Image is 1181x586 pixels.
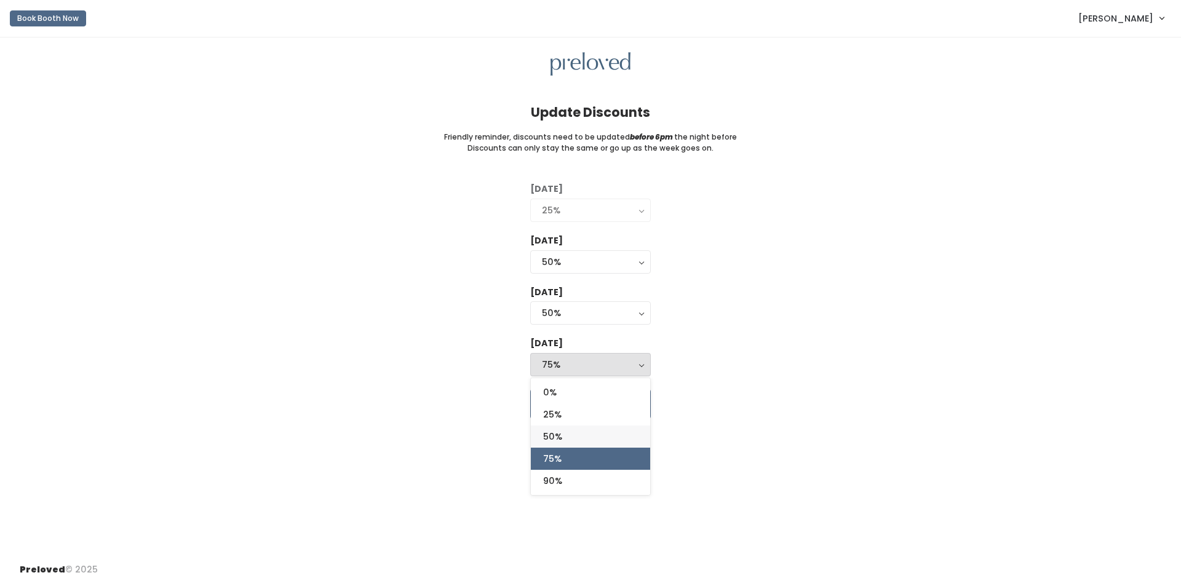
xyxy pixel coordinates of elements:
span: 25% [543,408,562,421]
span: 75% [543,452,562,465]
span: [PERSON_NAME] [1078,12,1153,25]
label: [DATE] [530,183,563,196]
span: 0% [543,386,557,399]
span: 50% [543,430,562,443]
a: Book Booth Now [10,5,86,32]
small: Friendly reminder, discounts need to be updated the night before [444,132,737,143]
h4: Update Discounts [531,105,650,119]
button: 50% [530,250,651,274]
div: 50% [542,306,639,320]
button: Book Booth Now [10,10,86,26]
label: [DATE] [530,286,563,299]
button: 25% [530,199,651,222]
label: [DATE] [530,337,563,350]
span: 90% [543,474,562,488]
div: 50% [542,255,639,269]
small: Discounts can only stay the same or go up as the week goes on. [467,143,714,154]
div: 75% [542,358,639,371]
i: before 6pm [630,132,673,142]
span: Preloved [20,563,65,576]
div: 25% [542,204,639,217]
button: 75% [530,353,651,376]
img: preloved logo [551,52,630,76]
button: 50% [530,301,651,325]
a: [PERSON_NAME] [1066,5,1176,31]
div: © 2025 [20,553,98,576]
label: [DATE] [530,234,563,247]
